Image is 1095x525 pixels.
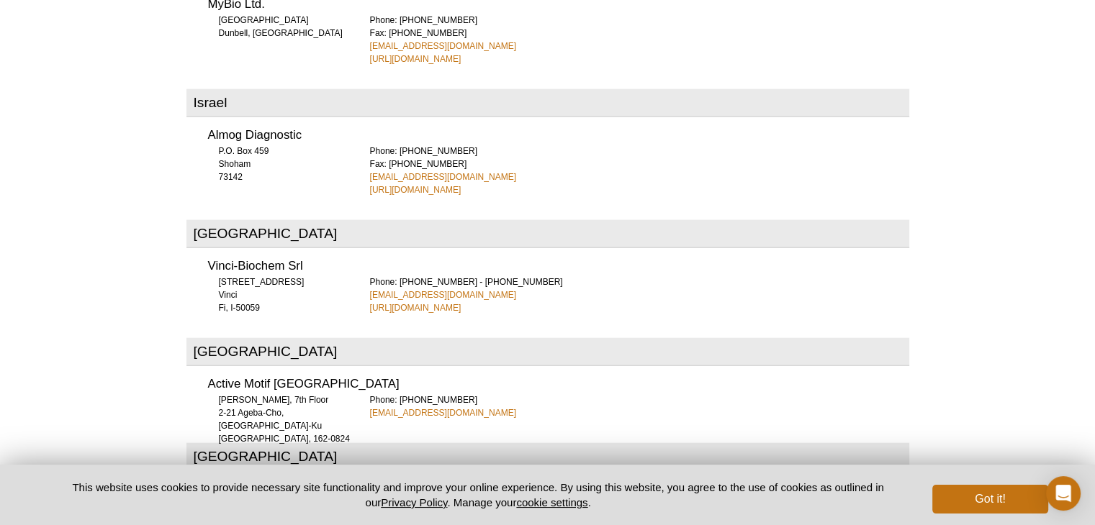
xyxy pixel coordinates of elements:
div: [GEOGRAPHIC_DATA] Dunbell, [GEOGRAPHIC_DATA] [208,14,352,40]
a: [EMAIL_ADDRESS][DOMAIN_NAME] [370,288,516,301]
a: [EMAIL_ADDRESS][DOMAIN_NAME] [370,406,516,419]
h2: [GEOGRAPHIC_DATA] [186,220,909,248]
button: cookie settings [516,496,587,508]
div: Phone: [PHONE_NUMBER] Fax: [PHONE_NUMBER] [370,14,909,65]
h3: Almog Diagnostic [208,129,909,142]
div: [STREET_ADDRESS] Vinci Fi, I-50059 [208,275,352,314]
a: [EMAIL_ADDRESS][DOMAIN_NAME] [370,170,516,183]
button: Got it! [932,485,1047,513]
p: This website uses cookies to provide necessary site functionality and improve your online experie... [48,480,909,510]
h2: [GEOGRAPHIC_DATA] [186,338,909,366]
div: P.O. Box 459 Shoham 73142 [208,145,352,183]
h3: Active Motif [GEOGRAPHIC_DATA] [208,378,909,391]
h3: Vinci-Biochem Srl [208,260,909,273]
div: [PERSON_NAME], 7th Floor 2-21 Ageba-Cho, [GEOGRAPHIC_DATA]-Ku [GEOGRAPHIC_DATA], 162-0824 [208,393,352,445]
div: Phone: [PHONE_NUMBER] [370,393,909,419]
div: Phone: [PHONE_NUMBER] Fax: [PHONE_NUMBER] [370,145,909,196]
h2: Israel [186,89,909,117]
div: Phone: [PHONE_NUMBER] - [PHONE_NUMBER] [370,275,909,314]
h2: [GEOGRAPHIC_DATA] [186,443,909,471]
a: [EMAIL_ADDRESS][DOMAIN_NAME] [370,40,516,52]
a: Privacy Policy [381,496,447,508]
div: Open Intercom Messenger [1046,476,1081,511]
a: [URL][DOMAIN_NAME] [370,301,461,314]
a: [URL][DOMAIN_NAME] [370,52,461,65]
a: [URL][DOMAIN_NAME] [370,183,461,196]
